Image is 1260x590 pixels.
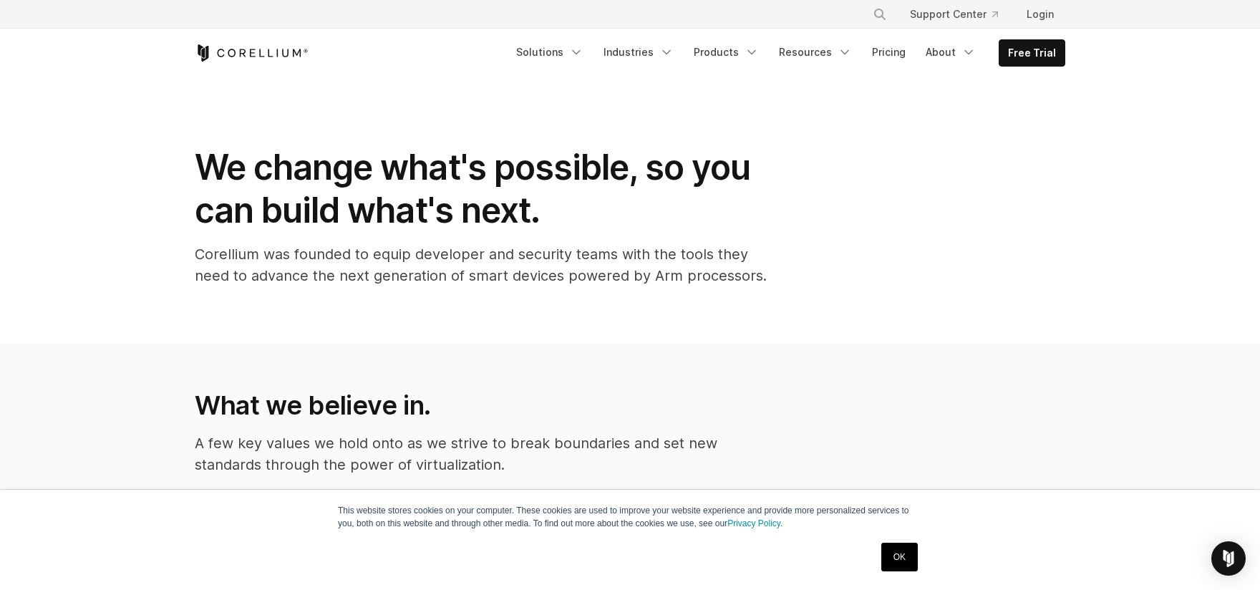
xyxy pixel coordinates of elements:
[881,543,918,571] a: OK
[195,243,767,286] p: Corellium was founded to equip developer and security teams with the tools they need to advance t...
[195,44,309,62] a: Corellium Home
[195,146,767,232] h1: We change what's possible, so you can build what's next.
[770,39,861,65] a: Resources
[338,504,922,530] p: This website stores cookies on your computer. These cookies are used to improve your website expe...
[727,518,782,528] a: Privacy Policy.
[508,39,1065,67] div: Navigation Menu
[195,432,765,475] p: A few key values we hold onto as we strive to break boundaries and set new standards through the ...
[195,390,765,421] h2: What we believe in.
[898,1,1009,27] a: Support Center
[1015,1,1065,27] a: Login
[856,1,1065,27] div: Navigation Menu
[867,1,893,27] button: Search
[685,39,767,65] a: Products
[917,39,984,65] a: About
[1211,541,1246,576] div: Open Intercom Messenger
[863,39,914,65] a: Pricing
[508,39,592,65] a: Solutions
[595,39,682,65] a: Industries
[999,40,1065,66] a: Free Trial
